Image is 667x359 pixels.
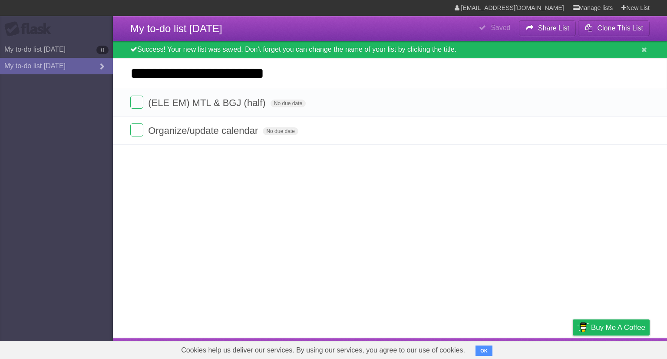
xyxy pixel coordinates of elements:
[148,125,260,136] span: Organize/update calendar
[130,96,143,109] label: Done
[538,24,569,32] b: Share List
[96,46,109,54] b: 0
[271,100,306,107] span: No due date
[172,342,474,359] span: Cookies help us deliver our services. By using our services, you agree to our use of cookies.
[4,21,56,37] div: Flask
[148,97,268,108] span: (ELE EM) MTL & BGJ (half)
[491,24,510,31] b: Saved
[532,340,551,357] a: Terms
[486,340,521,357] a: Developers
[457,340,475,357] a: About
[130,123,143,136] label: Done
[573,319,650,336] a: Buy me a coffee
[577,320,589,335] img: Buy me a coffee
[113,41,667,58] div: Success! Your new list was saved. Don't forget you can change the name of your list by clicking t...
[595,340,650,357] a: Suggest a feature
[130,23,222,34] span: My to-do list [DATE]
[591,320,645,335] span: Buy me a coffee
[561,340,584,357] a: Privacy
[578,20,650,36] button: Clone This List
[263,127,298,135] span: No due date
[475,346,492,356] button: OK
[519,20,576,36] button: Share List
[597,24,643,32] b: Clone This List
